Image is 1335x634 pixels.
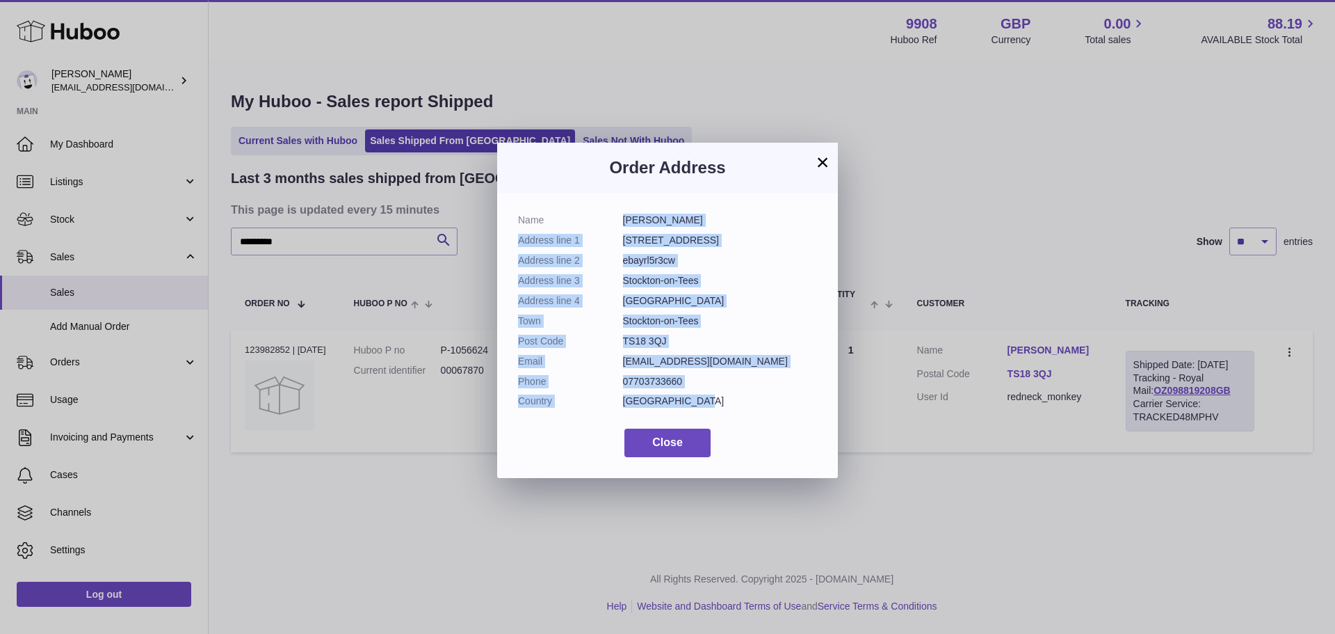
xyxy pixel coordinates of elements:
dd: [STREET_ADDRESS] [623,234,818,247]
dt: Address line 2 [518,254,623,267]
dd: [GEOGRAPHIC_DATA] [623,294,818,308]
dt: Name [518,214,623,227]
button: Close [624,429,711,457]
dt: Address line 4 [518,294,623,308]
dd: [GEOGRAPHIC_DATA] [623,395,818,408]
dt: Town [518,315,623,328]
button: × [814,154,831,171]
h3: Order Address [518,157,817,179]
dd: ebayrl5r3cw [623,254,818,267]
dt: Email [518,355,623,368]
dt: Post Code [518,335,623,348]
dt: Address line 3 [518,274,623,287]
dd: [PERSON_NAME] [623,214,818,227]
span: Close [652,436,683,448]
dd: Stockton-on-Tees [623,315,818,328]
dd: [EMAIL_ADDRESS][DOMAIN_NAME] [623,355,818,368]
dt: Address line 1 [518,234,623,247]
dd: Stockton-on-Tees [623,274,818,287]
dd: TS18 3QJ [623,335,818,348]
dt: Phone [518,375,623,388]
dt: Country [518,395,623,408]
dd: 07703733660 [623,375,818,388]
